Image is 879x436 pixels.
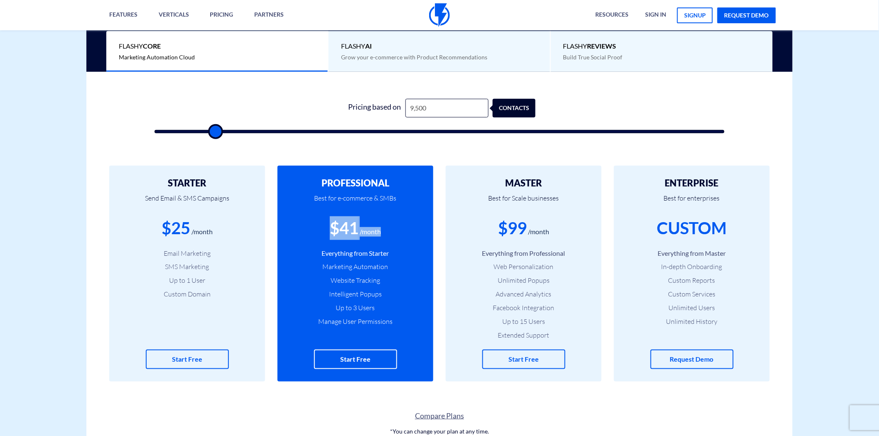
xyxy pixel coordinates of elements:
[143,42,161,50] b: Core
[122,276,253,285] li: Up to 1 User
[119,54,195,61] span: Marketing Automation Cloud
[458,331,589,340] li: Extended Support
[626,289,757,299] li: Custom Services
[146,350,229,369] a: Start Free
[626,262,757,272] li: In-depth Onboarding
[290,303,421,313] li: Up to 3 Users
[458,188,589,216] p: Best for Scale businesses
[458,249,589,258] li: Everything from Professional
[290,262,421,272] li: Marketing Automation
[314,350,397,369] a: Start Free
[122,188,253,216] p: Send Email & SMS Campaigns
[341,54,487,61] span: Grow your e-commerce with Product Recommendations
[343,99,405,118] div: Pricing based on
[86,428,793,436] p: *You can change your plan at any time.
[482,350,565,369] a: Start Free
[86,411,793,421] a: Compare Plans
[500,99,543,118] div: contacts
[122,249,253,258] li: Email Marketing
[162,216,190,240] div: $25
[290,188,421,216] p: Best for e-commerce & SMBs
[626,178,757,188] h2: ENTERPRISE
[626,276,757,285] li: Custom Reports
[657,216,727,240] div: CUSTOM
[290,317,421,326] li: Manage User Permissions
[290,276,421,285] li: Website Tracking
[122,289,253,299] li: Custom Domain
[587,42,616,50] b: REVIEWS
[192,227,213,237] div: /month
[626,188,757,216] p: Best for enterprises
[528,227,549,237] div: /month
[626,317,757,326] li: Unlimited History
[458,178,589,188] h2: MASTER
[458,303,589,313] li: Facebook Integration
[365,42,372,50] b: AI
[626,303,757,313] li: Unlimited Users
[341,42,538,51] span: Flashy
[651,350,734,369] a: Request Demo
[458,276,589,285] li: Unlimited Popups
[458,262,589,272] li: Web Personalization
[290,178,421,188] h2: PROFESSIONAL
[290,289,421,299] li: Intelligent Popups
[458,317,589,326] li: Up to 15 Users
[563,42,760,51] span: Flashy
[626,249,757,258] li: Everything from Master
[717,7,776,23] a: request demo
[360,227,381,237] div: /month
[330,216,358,240] div: $41
[458,289,589,299] li: Advanced Analytics
[122,262,253,272] li: SMS Marketing
[119,42,315,51] span: Flashy
[122,178,253,188] h2: STARTER
[498,216,527,240] div: $99
[563,54,623,61] span: Build True Social Proof
[290,249,421,258] li: Everything from Starter
[677,7,713,23] a: signup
